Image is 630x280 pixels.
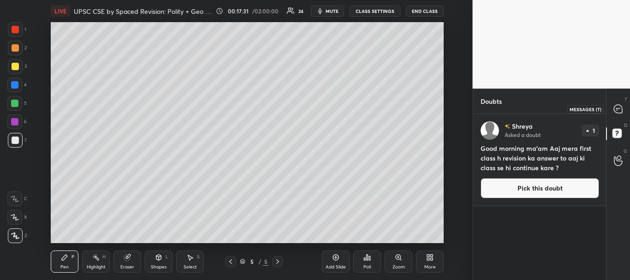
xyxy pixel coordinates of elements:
div: 5 [263,257,268,266]
div: 24 [298,9,303,13]
div: H [102,255,106,259]
div: grid [473,114,606,280]
div: C [7,191,27,206]
p: T [624,96,627,103]
div: 3 [8,59,27,74]
div: S [197,255,200,259]
p: D [624,122,627,129]
div: Add Slide [326,265,346,269]
p: 1 [593,128,595,133]
div: / [258,259,261,264]
div: 5 [247,259,256,264]
div: 7 [8,133,27,148]
div: More [424,265,436,269]
div: Zoom [392,265,405,269]
div: L [166,255,168,259]
h4: UPSC CSE by Spaced Revision: Polity + Geo [Day 54] [74,7,212,16]
div: Poll [363,265,371,269]
div: LIVE [51,6,70,17]
div: 1 [8,22,26,37]
h4: Good morning ma'am Aaj mera first class h revision ka answer to aaj ki class se hi continue kare ? [481,143,599,173]
div: P [71,255,74,259]
div: 6 [7,114,27,129]
img: default.png [481,121,499,140]
img: no-rating-badge.077c3623.svg [505,124,510,129]
div: Shapes [151,265,166,269]
button: Pick this doubt [481,178,599,198]
p: Shreya [512,123,533,130]
div: Pen [60,265,69,269]
div: Messages (T) [567,105,604,113]
button: End Class [406,6,444,17]
button: mute [311,6,344,17]
div: Highlight [87,265,106,269]
p: G [624,148,627,155]
button: CLASS SETTINGS [350,6,400,17]
div: Select [184,265,197,269]
p: Doubts [473,89,509,113]
div: 5 [7,96,27,111]
p: Asked a doubt [505,131,541,138]
div: Eraser [120,265,134,269]
div: X [7,210,27,225]
div: 2 [8,41,27,55]
span: mute [326,8,339,14]
div: 4 [7,77,27,92]
div: Z [8,228,27,243]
